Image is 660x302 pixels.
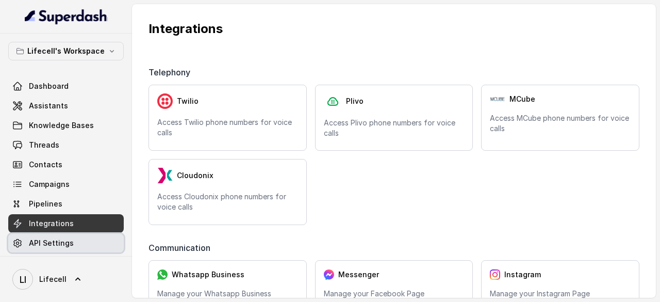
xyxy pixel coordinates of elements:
span: Knowledge Bases [29,120,94,131]
span: MCube [509,94,535,104]
p: Access Cloudonix phone numbers for voice calls [157,192,298,212]
span: API Settings [29,238,74,248]
span: Messenger [338,269,379,280]
a: Integrations [8,214,124,233]
span: Integrations [29,218,74,229]
p: Lifecell's Workspace [27,45,105,57]
span: Plivo [346,96,364,106]
a: Contacts [8,155,124,174]
img: messenger.2e14a0163066c29f9ca216c7989aa592.svg [324,269,334,280]
p: Integrations [148,21,639,37]
text: LI [20,274,26,285]
span: Whatsapp Business [172,269,244,280]
img: whatsapp.f50b2aaae0bd8934e9105e63dc750668.svg [157,269,168,280]
span: Pipelines [29,199,62,209]
a: Assistants [8,97,124,115]
a: API Settings [8,234,124,252]
span: Dashboard [29,81,69,91]
img: instagram.04eb0078a085f83fc525.png [490,269,500,280]
img: twilio.7c09a4f4c219fa09ad352260b0a8157b.svg [157,93,173,109]
span: Threads [29,140,59,150]
a: Lifecell [8,265,124,294]
img: LzEnlUgADIwsuYwsTIxNLkxQDEyBEgDTDZAMjs1Qgy9jUyMTMxBzEB8uASKBKLgDqFxF08kI1lQAAAABJRU5ErkJggg== [157,168,173,183]
p: Access MCube phone numbers for voice calls [490,113,631,134]
button: Lifecell's Workspace [8,42,124,60]
span: Cloudonix [177,170,213,181]
span: Twilio [177,96,199,106]
span: Assistants [29,101,68,111]
span: Communication [148,242,214,254]
p: Access Twilio phone numbers for voice calls [157,117,298,138]
span: Telephony [148,66,194,78]
span: Contacts [29,160,62,170]
span: Lifecell [39,274,67,284]
a: Pipelines [8,195,124,213]
a: Campaigns [8,175,124,194]
span: Instagram [504,269,541,280]
a: Dashboard [8,77,124,96]
img: plivo.d3d850b57a745af99832d897a96997ac.svg [324,93,342,109]
span: Campaigns [29,179,70,189]
img: Pj9IrDBdEGgAAAABJRU5ErkJggg== [490,96,505,102]
img: light.svg [25,8,108,25]
p: Access Plivo phone numbers for voice calls [324,118,465,138]
a: Threads [8,136,124,154]
a: Knowledge Bases [8,116,124,135]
